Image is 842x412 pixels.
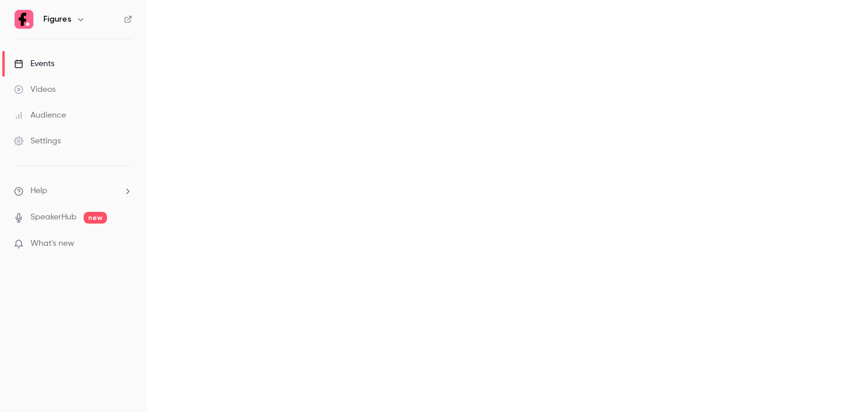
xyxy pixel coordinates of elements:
[43,13,71,25] h6: Figures
[14,109,66,121] div: Audience
[84,212,107,224] span: new
[14,185,132,197] li: help-dropdown-opener
[15,10,33,29] img: Figures
[14,58,54,70] div: Events
[30,185,47,197] span: Help
[14,135,61,147] div: Settings
[14,84,56,95] div: Videos
[30,211,77,224] a: SpeakerHub
[30,238,74,250] span: What's new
